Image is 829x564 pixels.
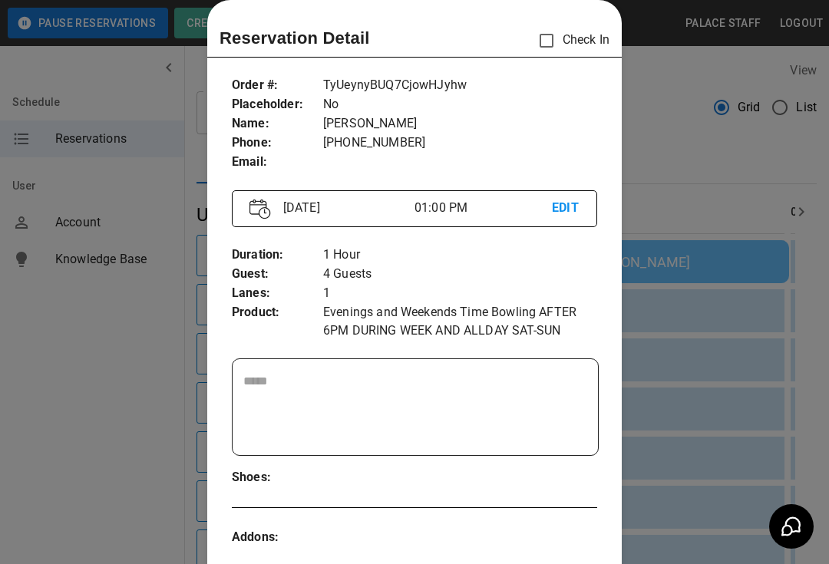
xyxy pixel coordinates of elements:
[552,199,580,218] p: EDIT
[220,25,370,51] p: Reservation Detail
[323,265,597,284] p: 4 Guests
[232,265,323,284] p: Guest :
[414,199,552,217] p: 01:00 PM
[232,468,323,487] p: Shoes :
[249,199,271,219] img: Vector
[232,134,323,153] p: Phone :
[232,246,323,265] p: Duration :
[323,95,597,114] p: No
[232,528,323,547] p: Addons :
[232,114,323,134] p: Name :
[323,114,597,134] p: [PERSON_NAME]
[232,153,323,172] p: Email :
[323,284,597,303] p: 1
[232,76,323,95] p: Order # :
[232,95,323,114] p: Placeholder :
[530,25,609,57] p: Check In
[323,76,597,95] p: TyUeynyBUQ7CjowHJyhw
[323,246,597,265] p: 1 Hour
[277,199,414,217] p: [DATE]
[232,303,323,322] p: Product :
[323,134,597,153] p: [PHONE_NUMBER]
[323,303,597,340] p: Evenings and Weekends Time Bowling AFTER 6PM DURING WEEK AND ALLDAY SAT-SUN
[232,284,323,303] p: Lanes :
